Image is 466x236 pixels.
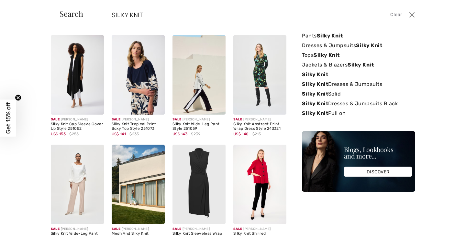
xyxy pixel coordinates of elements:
[252,131,261,137] span: $215
[302,31,415,41] a: PantsSilky Knit
[407,10,417,20] button: Close
[317,33,343,39] strong: Silky Knit
[51,117,104,122] div: [PERSON_NAME]
[107,5,332,25] input: TYPE TO SEARCH
[112,227,165,231] div: [PERSON_NAME]
[112,35,165,115] img: Silky Knit Tropical Print Boxy Top Style 251073. Vanilla/Multi
[344,146,412,159] div: Blogs, Lookbooks and more...
[390,11,402,18] span: Clear
[302,60,415,70] a: Jackets & BlazersSilky Knit
[172,145,226,224] img: Silky Knit Sleeveless Wrap Dress Style 251278. Radiant red
[302,41,415,50] a: Dresses & JumpsuitsSilky Knit
[302,110,328,116] strong: Silky Knit
[51,118,60,121] span: Sale
[348,62,374,68] strong: Silky Knit
[233,227,242,231] span: Sale
[233,227,286,231] div: [PERSON_NAME]
[302,71,328,77] strong: Silky Knit
[60,10,83,17] span: Search
[51,35,104,115] img: Silky Knit Cap Sleeve Cover Up Style 251052. Black
[302,81,328,87] strong: Silky Knit
[233,117,286,122] div: [PERSON_NAME]
[15,5,28,10] span: Help
[51,227,104,231] div: [PERSON_NAME]
[172,35,226,115] img: Silky Knit Wide-Leg Pant Style 251059. Black/Vanilla
[302,50,415,60] a: TopsSilky Knit
[233,145,286,224] img: Silky Knit Shirred Collar Trapeze Jacket Style 244196. Lipstick Red 173
[172,227,226,231] div: [PERSON_NAME]
[344,167,412,177] div: DISCOVER
[112,117,165,122] div: [PERSON_NAME]
[112,227,120,231] span: Sale
[302,79,415,89] a: Silky KnitDresses & Jumpsuits
[51,122,104,131] div: Silky Knit Cap Sleeve Cover Up Style 251052
[233,122,286,131] div: Silky Knit Abstract Print Wrap Dress Style 243321
[233,132,249,136] span: US$ 140
[112,118,120,121] span: Sale
[233,118,242,121] span: Sale
[191,131,200,137] span: $239
[51,145,104,224] img: Silky Knit Wide-Leg Pant Style 243202. Dune
[172,132,187,136] span: US$ 143
[112,145,165,224] img: Mesh And Silky Knit Tropical Print Jumpsuit style 242024. Vanilla/Multi
[51,227,60,231] span: Sale
[302,89,415,99] a: Silky KnitSolid
[5,102,12,134] span: Get 15% off
[172,118,181,121] span: Sale
[302,100,328,107] strong: Silky Knit
[302,99,415,108] a: Silky KnitDresses & Jumpsuits Black
[233,35,286,115] img: Silky Knit Abstract Print Wrap Dress Style 243321. Black/Multi
[112,122,165,131] div: Silky Knit Tropical Print Boxy Top Style 251073
[51,132,66,136] span: US$ 153
[172,122,226,131] div: Silky Knit Wide-Leg Pant Style 251059
[302,91,328,97] strong: Silky Knit
[302,131,415,192] img: Blogs, Lookbooks and more...
[302,70,415,79] a: Silky Knit
[69,131,79,137] span: $255
[172,117,226,122] div: [PERSON_NAME]
[15,94,21,101] button: Close teaser
[302,108,415,118] a: Silky KnitPull on
[172,227,181,231] span: Sale
[129,131,139,137] span: $235
[356,42,382,48] strong: Silky Knit
[112,132,126,136] span: US$ 141
[314,52,340,58] strong: Silky Knit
